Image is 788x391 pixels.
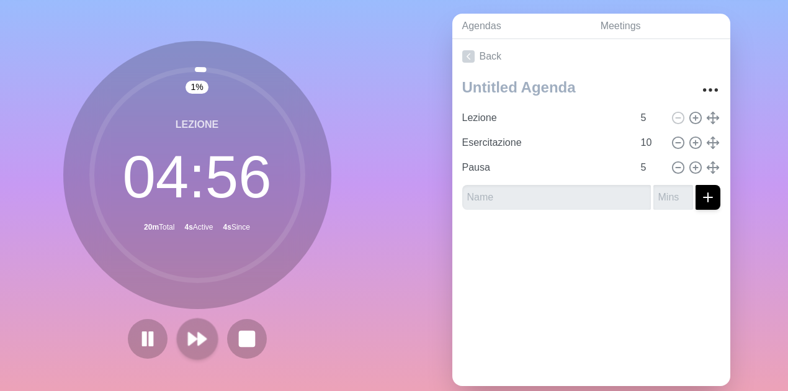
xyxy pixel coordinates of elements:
input: Name [457,106,634,130]
input: Mins [653,185,693,210]
input: Name [457,155,634,180]
input: Name [457,130,634,155]
input: Name [462,185,651,210]
a: Agendas [452,14,591,39]
input: Mins [636,130,666,155]
input: Mins [636,106,666,130]
a: Back [452,39,730,74]
input: Mins [636,155,666,180]
button: More [698,78,723,102]
a: Meetings [591,14,730,39]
